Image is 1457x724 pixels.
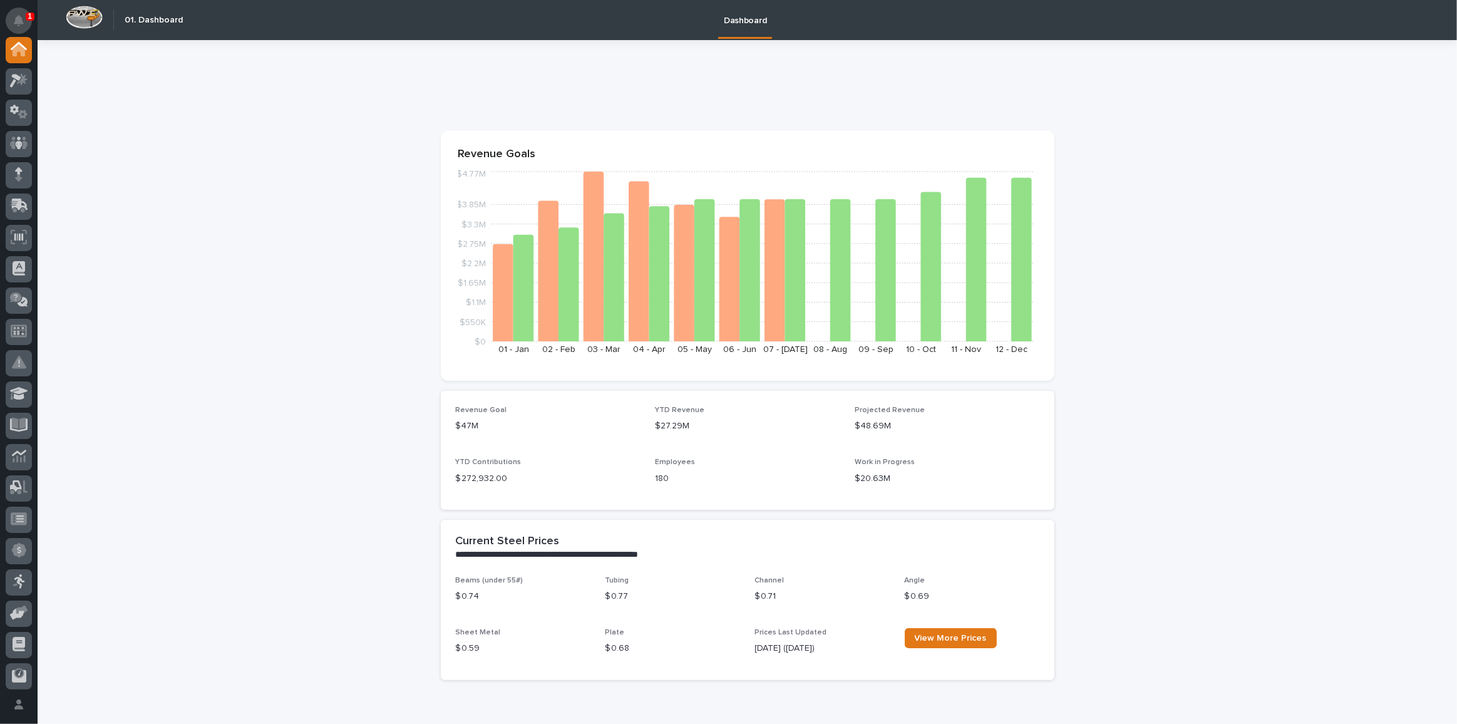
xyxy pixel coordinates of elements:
img: Workspace Logo [66,6,103,29]
p: 1 [28,12,32,21]
tspan: $550K [460,318,486,327]
span: Plate [605,629,625,636]
text: 01 - Jan [498,345,528,354]
span: Sheet Metal [456,629,501,636]
div: Notifications1 [16,15,32,35]
span: YTD Revenue [655,406,704,414]
text: 05 - May [677,345,712,354]
h2: Current Steel Prices [456,535,560,549]
p: $ 0.59 [456,642,590,655]
p: $27.29M [655,420,840,433]
tspan: $1.65M [458,279,486,288]
tspan: $1.1M [466,299,486,308]
p: $47M [456,420,641,433]
tspan: $3.3M [461,220,486,229]
tspan: $0 [475,338,486,346]
tspan: $4.77M [456,170,486,179]
text: 09 - Sep [858,345,893,354]
text: 12 - Dec [996,345,1027,354]
span: Revenue Goal [456,406,507,414]
tspan: $2.75M [457,240,486,249]
span: Work in Progress [855,458,915,466]
span: Projected Revenue [855,406,925,414]
span: Channel [755,577,785,584]
p: $ 272,932.00 [456,472,641,485]
text: 08 - Aug [813,345,847,354]
text: 04 - Apr [633,345,666,354]
text: 11 - Nov [951,345,981,354]
h2: 01. Dashboard [125,15,183,26]
p: $ 0.77 [605,590,740,603]
p: Revenue Goals [458,148,1037,162]
span: Beams (under 55#) [456,577,523,584]
tspan: $2.2M [461,259,486,268]
span: YTD Contributions [456,458,522,466]
a: View More Prices [905,628,997,648]
p: [DATE] ([DATE]) [755,642,890,655]
tspan: $3.85M [456,201,486,210]
span: Prices Last Updated [755,629,827,636]
span: Tubing [605,577,629,584]
text: 07 - [DATE] [763,345,807,354]
text: 10 - Oct [906,345,936,354]
p: 180 [655,472,840,485]
button: Notifications [6,8,32,34]
span: Angle [905,577,925,584]
text: 03 - Mar [587,345,620,354]
p: $ 0.69 [905,590,1039,603]
p: $ 0.71 [755,590,890,603]
p: $20.63M [855,472,1039,485]
text: 02 - Feb [542,345,575,354]
p: $ 0.74 [456,590,590,603]
span: Employees [655,458,695,466]
p: $48.69M [855,420,1039,433]
p: $ 0.68 [605,642,740,655]
span: View More Prices [915,634,987,643]
text: 06 - Jun [723,345,756,354]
